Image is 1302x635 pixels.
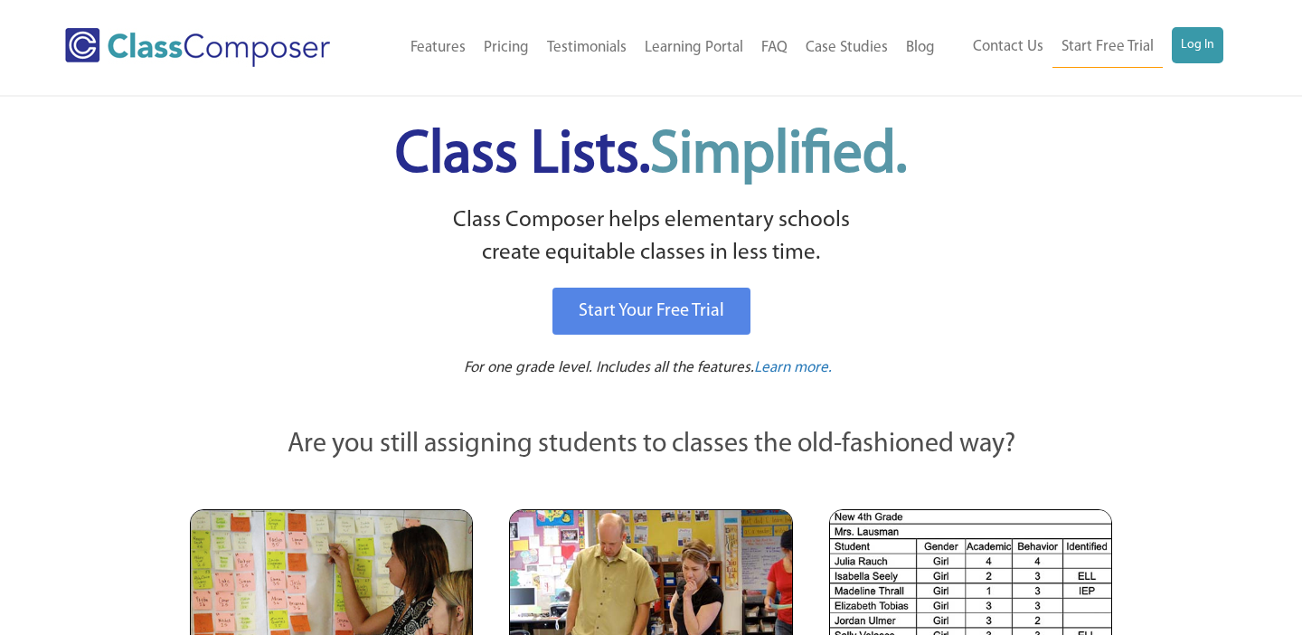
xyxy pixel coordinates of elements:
img: Class Composer [65,28,330,67]
a: Testimonials [538,28,636,68]
a: Start Free Trial [1052,27,1163,68]
a: Contact Us [964,27,1052,67]
nav: Header Menu [944,27,1223,68]
a: Pricing [475,28,538,68]
span: Start Your Free Trial [579,302,724,320]
span: Class Lists. [395,127,907,185]
a: Learn more. [754,357,832,380]
span: Simplified. [650,127,907,185]
a: Features [401,28,475,68]
span: For one grade level. Includes all the features. [464,360,754,375]
p: Class Composer helps elementary schools create equitable classes in less time. [187,204,1115,270]
span: Learn more. [754,360,832,375]
a: Case Studies [797,28,897,68]
a: Log In [1172,27,1223,63]
a: Start Your Free Trial [552,288,750,335]
a: FAQ [752,28,797,68]
nav: Header Menu [372,28,944,68]
a: Learning Portal [636,28,752,68]
a: Blog [897,28,944,68]
p: Are you still assigning students to classes the old-fashioned way? [190,425,1112,465]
